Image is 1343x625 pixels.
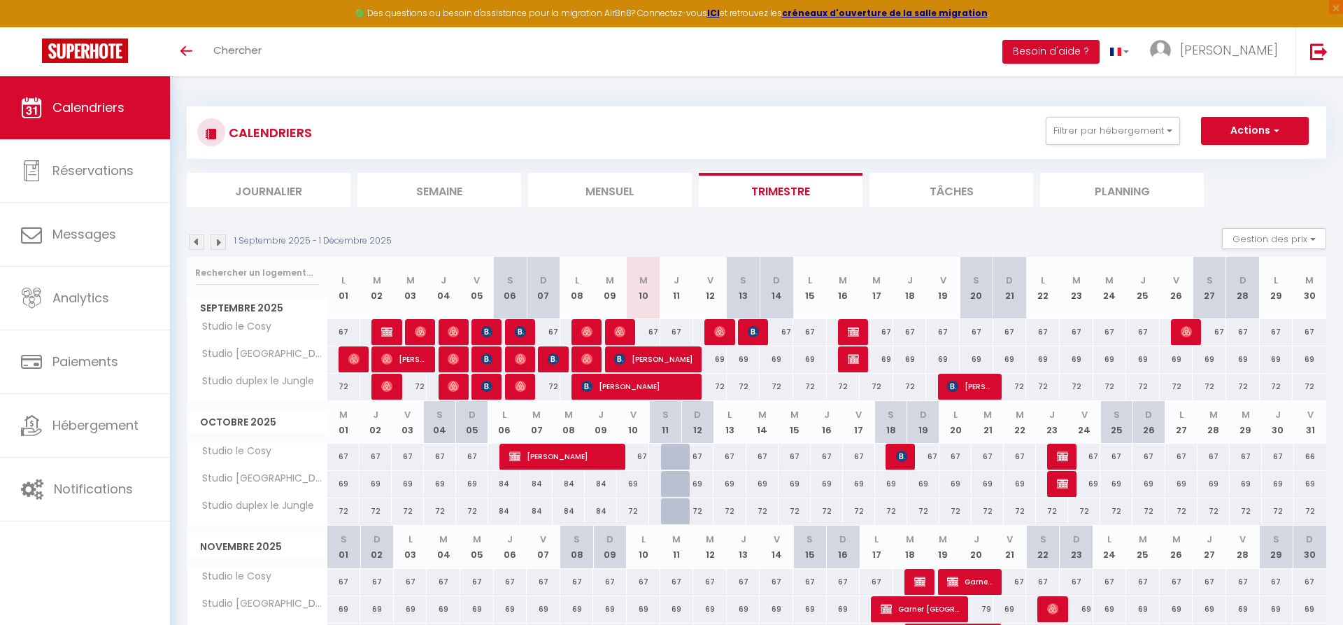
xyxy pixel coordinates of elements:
[427,257,460,319] th: 04
[843,471,875,497] div: 69
[488,401,520,444] th: 06
[746,471,779,497] div: 69
[527,319,560,345] div: 67
[893,374,927,400] div: 72
[436,408,443,421] abbr: S
[52,162,134,179] span: Réservations
[760,374,793,400] div: 72
[532,408,541,421] abbr: M
[515,346,526,372] span: [PERSON_NAME]
[693,374,727,400] div: 72
[617,471,649,497] div: 69
[614,318,625,345] span: [PERSON_NAME]
[860,319,893,345] div: 67
[494,257,527,319] th: 06
[782,7,988,19] strong: créneaux d'ouverture de la salle migration
[1002,40,1100,64] button: Besoin d'aide ?
[746,444,779,470] div: 67
[360,471,392,497] div: 69
[960,319,993,345] div: 67
[1060,257,1093,319] th: 23
[872,274,881,287] abbr: M
[460,257,494,319] th: 05
[213,43,262,57] span: Chercher
[893,346,927,372] div: 69
[327,257,361,319] th: 01
[357,173,521,207] li: Semaine
[907,401,939,444] th: 19
[381,318,392,345] span: [PERSON_NAME]
[1293,319,1326,345] div: 67
[1198,401,1230,444] th: 28
[1226,346,1260,372] div: 69
[940,274,946,287] abbr: V
[1047,596,1058,622] span: [PERSON_NAME]
[481,346,492,372] span: [PERSON_NAME]
[1226,374,1260,400] div: 72
[203,27,272,76] a: Chercher
[614,346,692,372] span: [PERSON_NAME]
[760,257,793,319] th: 14
[1132,444,1165,470] div: 67
[790,408,799,421] abbr: M
[681,401,713,444] th: 12
[381,373,392,400] span: [PERSON_NAME]
[327,471,360,497] div: 69
[581,373,693,400] span: [PERSON_NAME]
[860,257,893,319] th: 17
[808,274,812,287] abbr: L
[727,408,732,421] abbr: L
[793,257,827,319] th: 15
[481,318,492,345] span: [PERSON_NAME]
[415,318,426,345] span: [PERSON_NAME]
[392,444,424,470] div: 67
[707,7,720,19] a: ICI
[424,471,456,497] div: 69
[713,471,746,497] div: 69
[327,401,360,444] th: 01
[1239,274,1246,287] abbr: D
[1293,257,1326,319] th: 30
[848,318,859,345] span: M. [PERSON_NAME] SEW USOCOME SAS
[693,346,727,372] div: 69
[190,471,329,486] span: Studio [GEOGRAPHIC_DATA]
[1093,374,1127,400] div: 72
[1173,274,1179,287] abbr: V
[727,346,760,372] div: 69
[540,274,547,287] abbr: D
[694,408,701,421] abbr: D
[187,412,327,433] span: Octobre 2025
[1132,471,1165,497] div: 69
[773,274,780,287] abbr: D
[1226,319,1260,345] div: 67
[758,408,767,421] abbr: M
[1057,470,1068,497] span: [PERSON_NAME]
[1068,401,1100,444] th: 24
[1016,408,1024,421] abbr: M
[392,401,424,444] th: 03
[507,274,513,287] abbr: S
[527,374,560,400] div: 72
[860,346,893,372] div: 69
[1230,444,1262,470] div: 67
[713,401,746,444] th: 13
[630,408,637,421] abbr: V
[1093,257,1127,319] th: 24
[548,346,559,372] span: [PERSON_NAME]
[1114,408,1120,421] abbr: S
[348,346,360,372] span: [PERSON_NAME]
[598,408,604,421] abbr: J
[195,260,319,286] input: Rechercher un logement...
[424,401,456,444] th: 04
[190,444,275,459] span: Studio le Cosy
[639,274,648,287] abbr: M
[1181,318,1192,345] span: [PERSON_NAME]
[1105,274,1114,287] abbr: M
[52,225,116,243] span: Messages
[993,374,1027,400] div: 72
[1081,408,1088,421] abbr: V
[1060,374,1093,400] div: 72
[1004,471,1036,497] div: 69
[190,374,318,389] span: Studio duplex le Jungle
